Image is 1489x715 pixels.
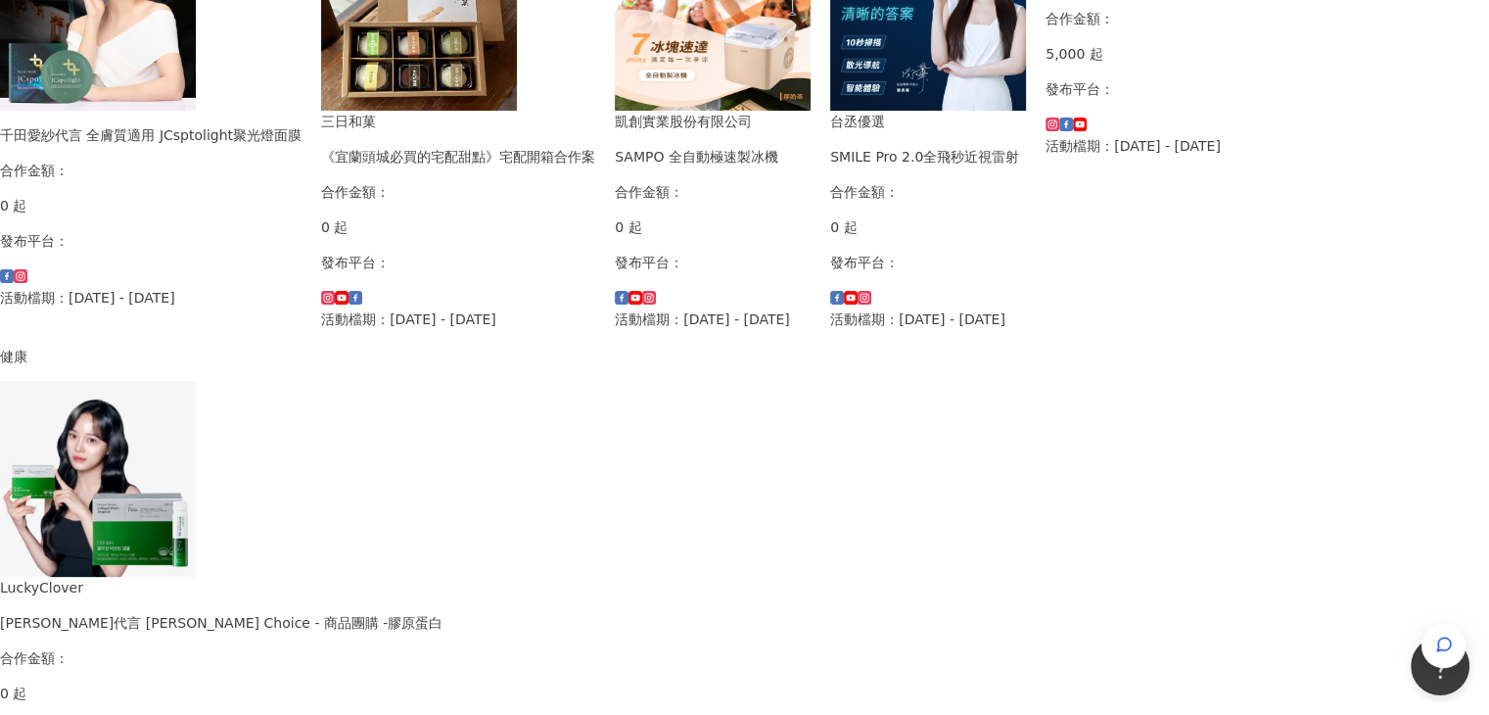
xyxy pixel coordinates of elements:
p: 活動檔期：[DATE] - [DATE] [1046,135,1221,157]
p: 0 起 [830,216,1026,238]
div: SAMPO 全自動極速製冰機 [615,146,811,167]
iframe: Help Scout Beacon - Open [1411,637,1469,695]
p: 發布平台： [1046,78,1221,100]
div: 台丞優選 [830,111,1026,132]
p: 5,000 起 [1046,43,1221,65]
p: 合作金額： [615,181,811,203]
p: 0 起 [321,216,595,238]
p: 合作金額： [830,181,1026,203]
p: 活動檔期：[DATE] - [DATE] [830,309,1026,330]
div: SMILE Pro 2.0全飛秒近視雷射 [830,146,1026,167]
p: 活動檔期：[DATE] - [DATE] [615,309,811,330]
p: 0 起 [615,216,811,238]
p: 合作金額： [321,181,595,203]
p: 發布平台： [321,252,595,273]
p: 發布平台： [830,252,1026,273]
div: 三日和菓 [321,111,595,132]
p: 活動檔期：[DATE] - [DATE] [321,309,595,330]
div: 凱創實業股份有限公司 [615,111,811,132]
p: 發布平台： [615,252,811,273]
div: 《宜蘭頭城必買的宅配甜點》宅配開箱合作案 [321,146,595,167]
p: 合作金額： [1046,8,1221,29]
